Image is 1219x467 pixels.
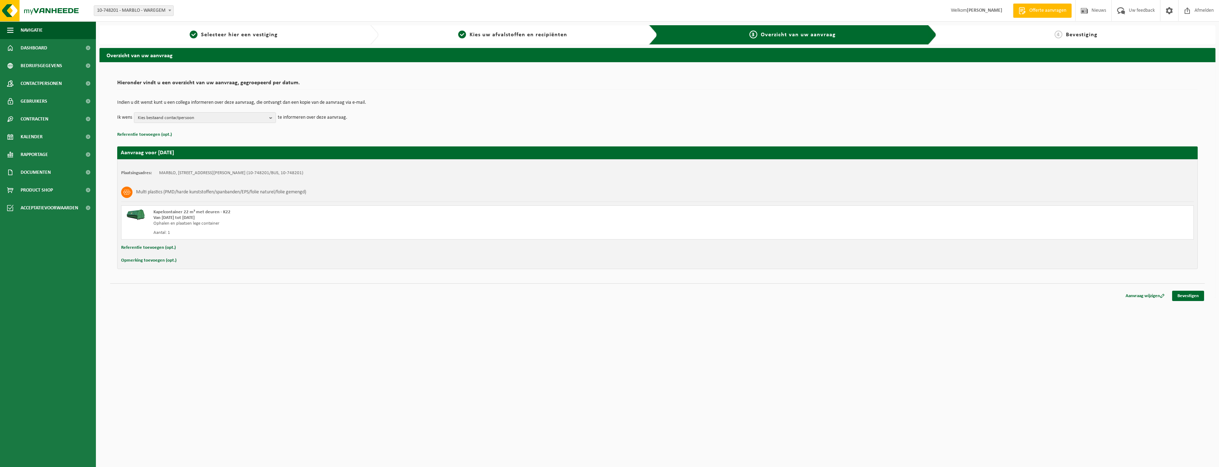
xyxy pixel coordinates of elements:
[21,163,51,181] span: Documenten
[21,21,43,39] span: Navigatie
[21,92,47,110] span: Gebruikers
[1066,32,1098,38] span: Bevestiging
[153,215,195,220] strong: Van [DATE] tot [DATE]
[134,112,276,123] button: Kies bestaand contactpersoon
[1172,291,1204,301] a: Bevestigen
[1120,291,1170,301] a: Aanvraag wijzigen
[94,5,174,16] span: 10-748201 - MARBLO - WAREGEM
[21,181,53,199] span: Product Shop
[136,187,306,198] h3: Multi plastics (PMD/harde kunststoffen/spanbanden/EPS/folie naturel/folie gemengd)
[1055,31,1062,38] span: 4
[458,31,466,38] span: 2
[153,230,686,236] div: Aantal: 1
[94,6,173,16] span: 10-748201 - MARBLO - WAREGEM
[382,31,644,39] a: 2Kies uw afvalstoffen en recipiënten
[153,221,686,226] div: Ophalen en plaatsen lege container
[121,171,152,175] strong: Plaatsingsadres:
[103,31,364,39] a: 1Selecteer hier een vestiging
[1013,4,1072,18] a: Offerte aanvragen
[121,150,174,156] strong: Aanvraag voor [DATE]
[117,100,1198,105] p: Indien u dit wenst kunt u een collega informeren over deze aanvraag, die ontvangt dan een kopie v...
[159,170,303,176] td: MARBLO, [STREET_ADDRESS][PERSON_NAME] (10-748201/BUS, 10-748201)
[1028,7,1068,14] span: Offerte aanvragen
[21,39,47,57] span: Dashboard
[749,31,757,38] span: 3
[761,32,836,38] span: Overzicht van uw aanvraag
[21,128,43,146] span: Kalender
[278,112,347,123] p: te informeren over deze aanvraag.
[138,113,266,123] span: Kies bestaand contactpersoon
[21,75,62,92] span: Contactpersonen
[21,57,62,75] span: Bedrijfsgegevens
[117,130,172,139] button: Referentie toevoegen (opt.)
[121,243,176,252] button: Referentie toevoegen (opt.)
[967,8,1002,13] strong: [PERSON_NAME]
[21,146,48,163] span: Rapportage
[121,256,177,265] button: Opmerking toevoegen (opt.)
[117,80,1198,90] h2: Hieronder vindt u een overzicht van uw aanvraag, gegroepeerd per datum.
[99,48,1215,62] h2: Overzicht van uw aanvraag
[153,210,231,214] span: Kapelcontainer 22 m³ met deuren - K22
[190,31,197,38] span: 1
[125,209,146,220] img: HK-XK-22-GN-00.png
[21,110,48,128] span: Contracten
[201,32,278,38] span: Selecteer hier een vestiging
[117,112,132,123] p: Ik wens
[470,32,567,38] span: Kies uw afvalstoffen en recipiënten
[21,199,78,217] span: Acceptatievoorwaarden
